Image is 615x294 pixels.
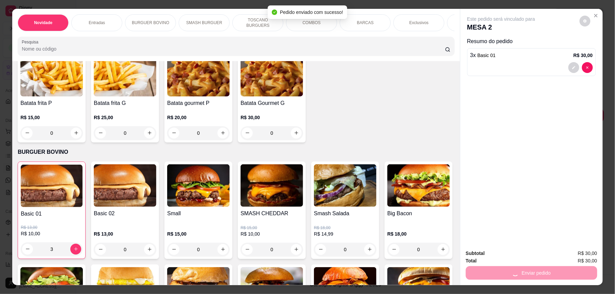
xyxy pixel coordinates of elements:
img: product-image [387,164,450,207]
button: increase-product-quantity [438,244,449,255]
p: R$ 18,00 [314,225,376,231]
p: SMASH BURGUER [186,20,222,25]
p: R$ 10,00 [21,230,83,237]
p: Novidade [34,20,52,25]
h4: Smash Salada [314,209,376,218]
img: product-image [314,164,376,207]
img: product-image [167,54,230,96]
button: decrease-product-quantity [169,128,179,139]
img: product-image [241,54,303,96]
p: Exclusivos [409,20,429,25]
p: BARCAS [357,20,374,25]
button: increase-product-quantity [364,244,375,255]
img: product-image [94,54,156,96]
p: R$ 20,00 [167,114,230,121]
button: increase-product-quantity [217,128,228,139]
span: Pedido enviado com sucesso! [280,10,343,15]
button: decrease-product-quantity [582,62,593,73]
p: R$ 15,00 [167,231,230,237]
button: increase-product-quantity [144,244,155,255]
img: product-image [20,54,83,96]
span: Basic 01 [477,53,496,58]
p: R$ 13,00 [21,225,83,230]
p: R$ 13,00 [94,231,156,237]
h4: Basic 02 [94,209,156,218]
p: R$ 14,99 [314,231,376,237]
button: decrease-product-quantity [242,128,253,139]
label: Pesquisa [22,39,41,45]
p: R$ 18,00 [387,231,450,237]
button: decrease-product-quantity [389,244,400,255]
button: decrease-product-quantity [95,128,106,139]
p: R$ 30,00 [574,52,593,59]
p: R$ 15,00 [20,114,83,121]
strong: Subtotal [466,251,485,256]
button: decrease-product-quantity [242,244,253,255]
button: decrease-product-quantity [22,128,33,139]
button: decrease-product-quantity [568,62,579,73]
p: Este pedido será vinculado para [467,16,535,22]
h4: SMASH CHEDDAR [241,209,303,218]
p: R$ 10,00 [241,231,303,237]
span: R$ 30,00 [578,257,597,264]
img: product-image [167,164,230,207]
p: BURGUER BOVINO [132,20,169,25]
p: Entradas [89,20,105,25]
h4: Basic 01 [21,210,83,218]
p: R$ 30,00 [241,114,303,121]
h4: Batata frita P [20,99,83,107]
p: BURGUER BOVINO [18,148,455,156]
h4: Small [167,209,230,218]
p: MESA 2 [467,22,535,32]
button: increase-product-quantity [70,244,81,255]
h4: Big Bacon [387,209,450,218]
button: decrease-product-quantity [22,244,33,255]
button: Close [591,10,601,21]
img: product-image [94,164,156,207]
img: product-image [241,164,303,207]
button: decrease-product-quantity [580,16,591,26]
span: check-circle [272,10,277,15]
p: Resumo do pedido [467,37,596,45]
p: TOSCANO BURGUERS [238,17,278,28]
strong: Total [466,258,477,263]
button: decrease-product-quantity [95,244,106,255]
p: 3 x [470,51,496,59]
button: increase-product-quantity [291,244,302,255]
button: decrease-product-quantity [315,244,326,255]
button: increase-product-quantity [144,128,155,139]
button: increase-product-quantity [217,244,228,255]
button: decrease-product-quantity [169,244,179,255]
h4: Batata Gourmet G [241,99,303,107]
span: R$ 30,00 [578,250,597,257]
p: R$ 25,00 [94,114,156,121]
h4: Batata frita G [94,99,156,107]
p: COMBOS [303,20,321,25]
button: increase-product-quantity [71,128,82,139]
h4: Batata gourmet P [167,99,230,107]
button: increase-product-quantity [291,128,302,139]
input: Pesquisa [22,45,445,52]
p: R$ 15,00 [241,225,303,231]
img: product-image [21,165,83,207]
